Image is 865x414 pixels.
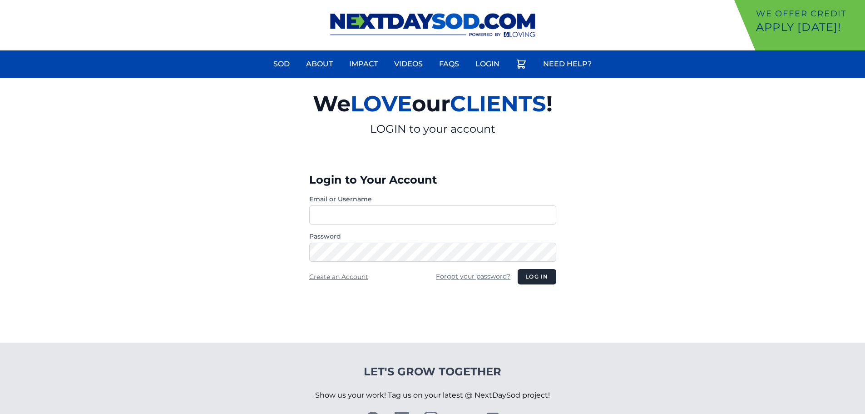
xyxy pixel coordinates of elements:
p: LOGIN to your account [208,122,658,136]
button: Log in [518,269,556,284]
a: Need Help? [538,53,597,75]
p: We offer Credit [756,7,861,20]
span: CLIENTS [450,90,546,117]
a: Sod [268,53,295,75]
p: Show us your work! Tag us on your latest @ NextDaySod project! [315,379,550,412]
a: Impact [344,53,383,75]
a: Forgot your password? [436,272,510,280]
h2: We our ! [208,85,658,122]
a: About [301,53,338,75]
h4: Let's Grow Together [315,364,550,379]
a: Login [470,53,505,75]
p: Apply [DATE]! [756,20,861,35]
a: FAQs [434,53,465,75]
a: Videos [389,53,428,75]
label: Password [309,232,556,241]
a: Create an Account [309,273,368,281]
span: LOVE [351,90,412,117]
label: Email or Username [309,195,556,204]
h3: Login to Your Account [309,173,556,187]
